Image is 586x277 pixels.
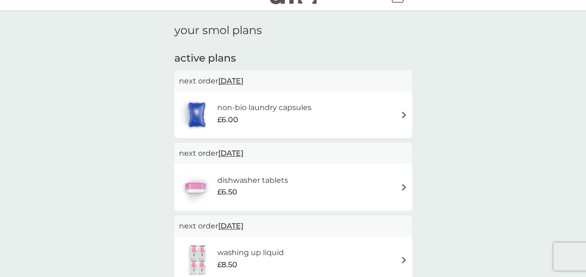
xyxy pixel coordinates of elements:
p: next order [179,147,407,159]
img: non-bio laundry capsules [179,98,214,131]
span: £6.00 [217,114,238,126]
img: dishwasher tablets [179,171,212,204]
img: washing up liquid [179,243,217,276]
span: [DATE] [218,217,243,235]
span: £8.50 [217,259,237,271]
span: [DATE] [218,72,243,90]
h6: dishwasher tablets [217,174,288,187]
span: [DATE] [218,144,243,162]
img: arrow right [400,184,407,191]
p: next order [179,220,407,232]
p: next order [179,75,407,87]
h2: active plans [174,51,412,66]
span: £6.50 [217,186,237,198]
img: arrow right [400,256,407,263]
h6: washing up liquid [217,247,284,259]
h6: non-bio laundry capsules [217,102,311,114]
img: arrow right [400,111,407,118]
h1: your smol plans [174,24,412,37]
